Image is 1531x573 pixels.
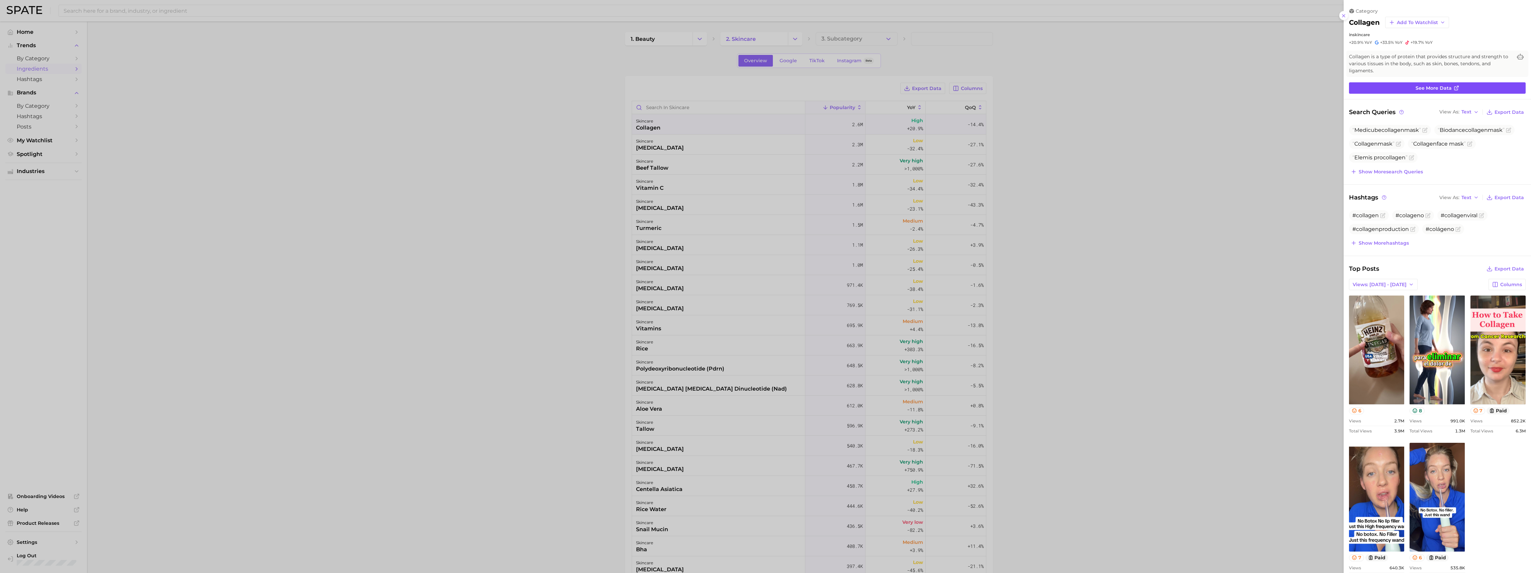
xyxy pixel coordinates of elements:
[1495,109,1524,115] span: Export Data
[1465,127,1488,133] span: collagen
[1349,565,1361,570] span: Views
[1487,407,1510,414] button: paid
[1470,428,1493,433] span: Total Views
[1349,407,1364,414] button: 6
[1349,238,1411,248] button: Show morehashtags
[1439,110,1459,114] span: View As
[1425,40,1433,45] span: YoY
[1461,110,1471,114] span: Text
[1411,141,1466,147] span: face mask
[1455,227,1461,232] button: Flag as miscategorized or irrelevant
[1356,8,1378,14] span: category
[1359,169,1423,175] span: Show more search queries
[1410,227,1416,232] button: Flag as miscategorized or irrelevant
[1349,82,1526,94] a: See more data
[1425,213,1431,218] button: Flag as miscategorized or irrelevant
[1349,18,1380,26] h2: collagen
[1470,418,1482,423] span: Views
[1395,212,1424,219] span: #colageno
[1349,193,1387,202] span: Hashtags
[1441,212,1477,219] span: #collagenviral
[1385,17,1449,28] button: Add to Watchlist
[1380,213,1385,218] button: Flag as miscategorized or irrelevant
[1352,212,1379,219] span: #collagen
[1450,418,1465,423] span: 991.0k
[1352,226,1409,232] span: #collagenproduction
[1410,565,1422,570] span: Views
[1365,554,1388,561] button: paid
[1353,32,1370,37] span: skincare
[1394,418,1404,423] span: 2.7m
[1410,418,1422,423] span: Views
[1495,195,1524,200] span: Export Data
[1495,266,1524,272] span: Export Data
[1349,40,1363,45] span: +20.9%
[1511,418,1526,423] span: 852.2k
[1516,428,1526,433] span: 6.3m
[1416,85,1452,91] span: See more data
[1413,141,1437,147] span: Collagen
[1410,428,1432,433] span: Total Views
[1411,40,1424,45] span: +19.7%
[1485,193,1526,202] button: Export Data
[1438,108,1480,116] button: View AsText
[1380,40,1394,45] span: +33.5%
[1489,279,1526,290] button: Columns
[1349,264,1379,273] span: Top Posts
[1461,196,1471,199] span: Text
[1364,40,1372,45] span: YoY
[1410,407,1425,414] button: 8
[1410,554,1425,561] button: 6
[1450,565,1465,570] span: 535.8k
[1500,282,1522,288] span: Columns
[1397,20,1438,25] span: Add to Watchlist
[1349,418,1361,423] span: Views
[1349,554,1364,561] button: 7
[1349,428,1372,433] span: Total Views
[1485,107,1526,117] button: Export Data
[1426,554,1449,561] button: paid
[1349,167,1425,176] button: Show moresearch queries
[1383,154,1406,161] span: collagen
[1354,141,1378,147] span: Collagen
[1467,141,1472,147] button: Flag as miscategorized or irrelevant
[1479,213,1484,218] button: Flag as miscategorized or irrelevant
[1470,407,1485,414] button: 7
[1455,428,1465,433] span: 1.3m
[1395,40,1403,45] span: YoY
[1506,128,1511,133] button: Flag as miscategorized or irrelevant
[1409,155,1414,160] button: Flag as miscategorized or irrelevant
[1438,193,1480,202] button: View AsText
[1352,154,1408,161] span: Elemis pro
[1396,141,1401,147] button: Flag as miscategorized or irrelevant
[1485,264,1526,273] button: Export Data
[1422,128,1428,133] button: Flag as miscategorized or irrelevant
[1381,127,1404,133] span: collagen
[1359,240,1409,246] span: Show more hashtags
[1353,282,1407,288] span: Views: [DATE] - [DATE]
[1352,141,1394,147] span: mask
[1394,428,1404,433] span: 3.9m
[1349,107,1405,117] span: Search Queries
[1438,127,1505,133] span: Biodance mask
[1439,196,1459,199] span: View As
[1352,127,1421,133] span: Medicube mask
[1349,32,1526,37] div: in
[1349,53,1512,74] span: Collagen is a type of protein that provides structure and strength to various tissues in the body...
[1426,226,1454,232] span: #colágeno
[1389,565,1404,570] span: 640.3k
[1349,279,1418,290] button: Views: [DATE] - [DATE]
